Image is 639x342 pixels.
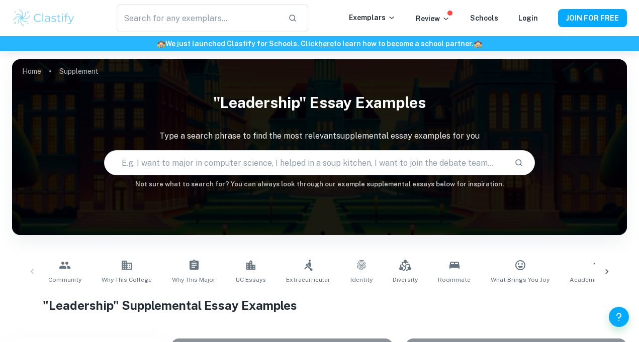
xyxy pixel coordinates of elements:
[350,275,373,284] span: Identity
[12,87,627,118] h1: "Leadership" Essay Examples
[349,12,396,23] p: Exemplars
[236,275,266,284] span: UC Essays
[510,154,527,171] button: Search
[157,40,165,48] span: 🏫
[416,13,450,24] p: Review
[609,307,629,327] button: Help and Feedback
[570,275,627,284] span: Academic Interests
[22,64,41,78] a: Home
[318,40,334,48] a: here
[12,179,627,189] h6: Not sure what to search for? You can always look through our example supplemental essays below fo...
[470,14,498,22] a: Schools
[2,38,637,49] h6: We just launched Clastify for Schools. Click to learn how to become a school partner.
[117,4,280,32] input: Search for any exemplars...
[59,66,99,77] p: Supplement
[43,296,596,314] h1: "Leadership" Supplemental Essay Examples
[518,14,538,22] a: Login
[491,275,550,284] span: What Brings You Joy
[438,275,471,284] span: Roommate
[172,275,216,284] span: Why This Major
[102,275,152,284] span: Why This College
[12,8,76,28] img: Clastify logo
[558,9,627,27] button: JOIN FOR FREE
[474,40,482,48] span: 🏫
[393,275,418,284] span: Diversity
[48,275,81,284] span: Community
[286,275,330,284] span: Extracurricular
[12,130,627,142] p: Type a search phrase to find the most relevant supplemental essay examples for you
[105,149,506,177] input: E.g. I want to major in computer science, I helped in a soup kitchen, I want to join the debate t...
